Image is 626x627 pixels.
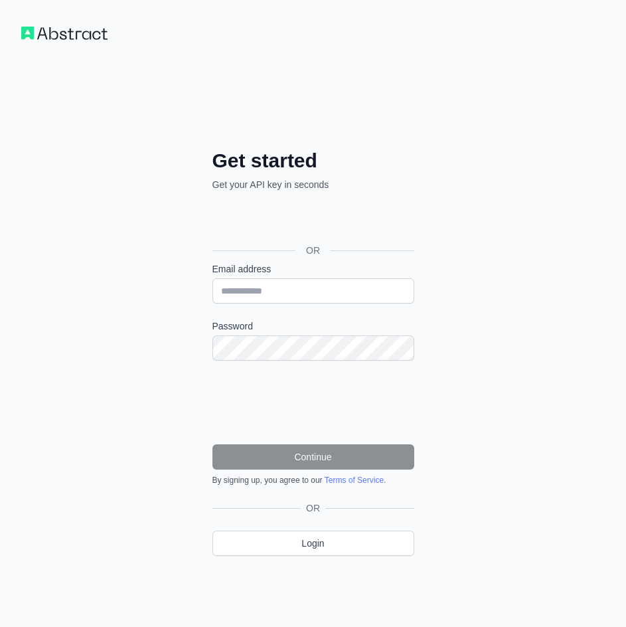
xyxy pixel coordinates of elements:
a: Terms of Service [325,476,384,485]
div: By signing up, you agree to our . [212,475,414,486]
a: Login [212,531,414,556]
iframe: Sign in with Google Button [206,206,418,235]
label: Email address [212,262,414,276]
span: OR [301,501,325,515]
label: Password [212,319,414,333]
img: Workflow [21,27,108,40]
iframe: reCAPTCHA [212,377,414,428]
span: OR [295,244,331,257]
button: Continue [212,444,414,470]
h2: Get started [212,149,414,173]
p: Get your API key in seconds [212,178,414,191]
